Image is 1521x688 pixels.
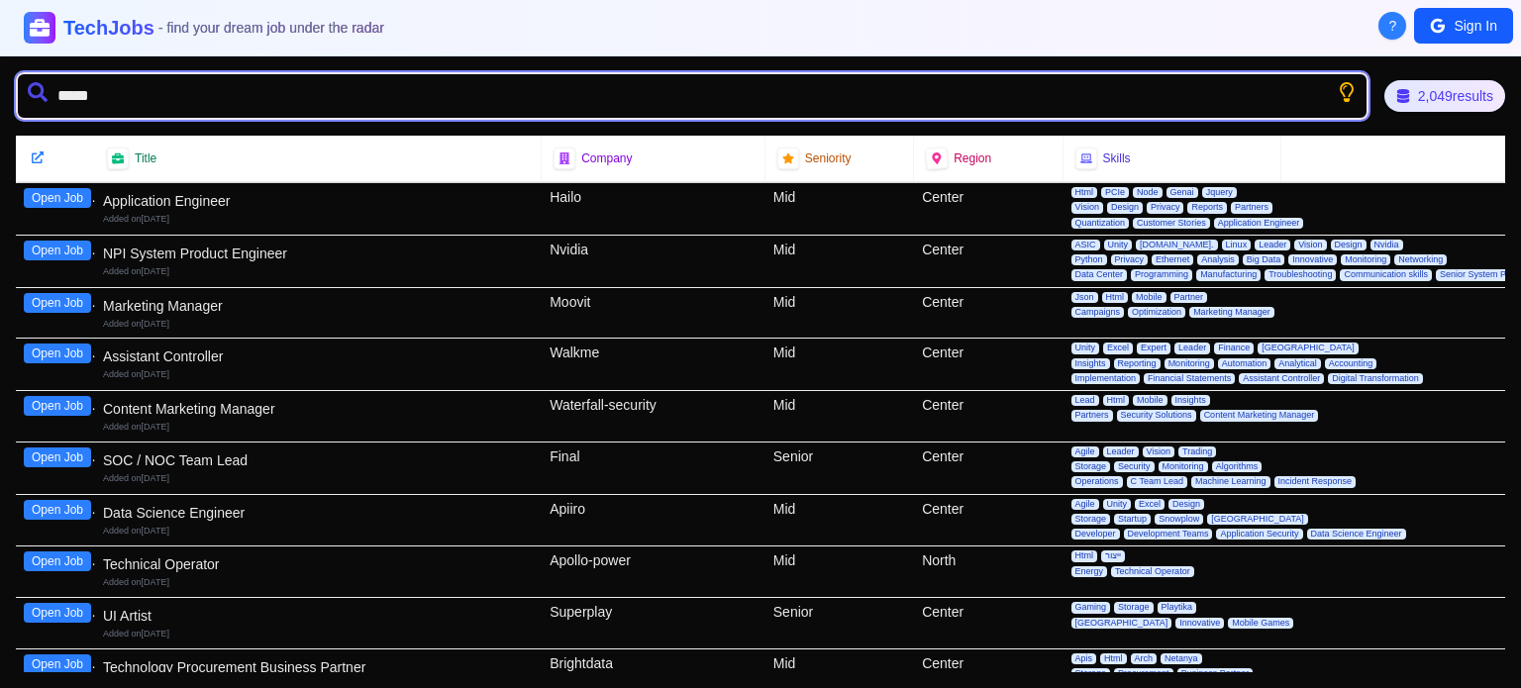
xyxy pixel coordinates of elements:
div: Added on [DATE] [103,318,534,331]
span: PCIe [1101,187,1129,198]
span: Digital Transformation [1328,373,1423,384]
span: Partner [1170,292,1208,303]
div: Mid [765,183,914,235]
div: SOC / NOC Team Lead [103,450,534,470]
span: Automation [1218,358,1271,369]
span: Region [954,150,991,166]
span: [GEOGRAPHIC_DATA] [1258,343,1359,353]
div: Center [914,391,1063,442]
span: Incident Response [1274,476,1357,487]
span: Algorithms [1212,461,1263,472]
div: Center [914,442,1063,494]
div: Center [914,183,1063,235]
span: Json [1071,292,1098,303]
span: Accounting [1325,358,1377,369]
span: Storage [1071,514,1111,525]
span: Trading [1178,446,1216,457]
div: Data Science Engineer [103,503,534,523]
span: Apis [1071,653,1097,664]
span: Company [581,150,632,166]
span: Leader [1174,343,1210,353]
span: ייצור [1101,550,1125,561]
span: Html [1100,653,1127,664]
span: Energy [1071,566,1108,577]
span: Business Partner [1177,668,1254,679]
span: Data Science Engineer [1307,529,1406,540]
span: Html [1071,550,1098,561]
div: Mid [765,391,914,442]
span: Expert [1137,343,1170,353]
span: Monitoring [1159,461,1208,472]
span: Unity [1071,343,1100,353]
span: Genai [1166,187,1198,198]
span: Innovative [1175,618,1224,629]
button: Open Job [24,293,91,313]
div: Senior [765,598,914,648]
span: Finance [1214,343,1254,353]
span: Python [1071,254,1107,265]
span: Innovative [1288,254,1337,265]
span: Playtika [1158,602,1197,613]
button: Open Job [24,344,91,363]
div: Mid [765,546,914,597]
span: Mobile [1132,292,1166,303]
span: Implementation [1071,373,1141,384]
div: Added on [DATE] [103,368,534,381]
div: Center [914,236,1063,287]
span: Vision [1294,240,1326,250]
span: Security Solutions [1117,410,1196,421]
div: Walkme [542,339,765,390]
span: Development Teams [1124,529,1213,540]
span: Lead [1071,395,1099,406]
span: Insights [1171,395,1210,406]
button: Open Job [24,603,91,623]
span: Manufacturing [1196,269,1261,280]
button: Open Job [24,654,91,674]
span: Operations [1071,476,1123,487]
span: Communication skills [1340,269,1432,280]
span: Linux [1222,240,1252,250]
span: Gaming [1071,602,1111,613]
div: Added on [DATE] [103,472,534,485]
div: Center [914,288,1063,339]
h1: TechJobs [63,14,384,42]
span: Unity [1103,499,1132,510]
div: Mid [765,339,914,390]
span: Analytical [1274,358,1321,369]
span: Troubleshooting [1265,269,1336,280]
span: Design [1107,202,1143,213]
span: Design [1331,240,1367,250]
span: Excel [1103,343,1133,353]
span: Startup [1114,514,1151,525]
span: Leader [1255,240,1290,250]
span: Monitoring [1341,254,1390,265]
div: Application Engineer [103,191,534,211]
div: Mid [765,236,914,287]
div: Center [914,495,1063,546]
span: Arch [1131,653,1158,664]
span: Title [135,150,156,166]
div: Assistant Controller [103,346,534,366]
div: Mid [765,495,914,546]
span: - find your dream job under the radar [158,20,384,36]
span: Storage [1114,602,1154,613]
span: ? [1389,16,1397,36]
span: Campaigns [1071,307,1125,318]
span: Excel [1135,499,1165,510]
span: Partners [1071,410,1113,421]
span: Quantization [1071,218,1130,229]
div: Hailo [542,183,765,235]
span: Assistant Controller [1239,373,1324,384]
div: Added on [DATE] [103,421,534,434]
span: Procurement [1114,668,1173,679]
span: Big Data [1243,254,1285,265]
div: Added on [DATE] [103,213,534,226]
div: Added on [DATE] [103,628,534,640]
span: Mobile Games [1228,618,1293,629]
span: Vision [1071,202,1103,213]
div: Senior [765,442,914,494]
span: Storage [1071,461,1111,472]
div: 2,049 results [1384,80,1505,112]
span: Html [1071,187,1098,198]
span: Data Center [1071,269,1128,280]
